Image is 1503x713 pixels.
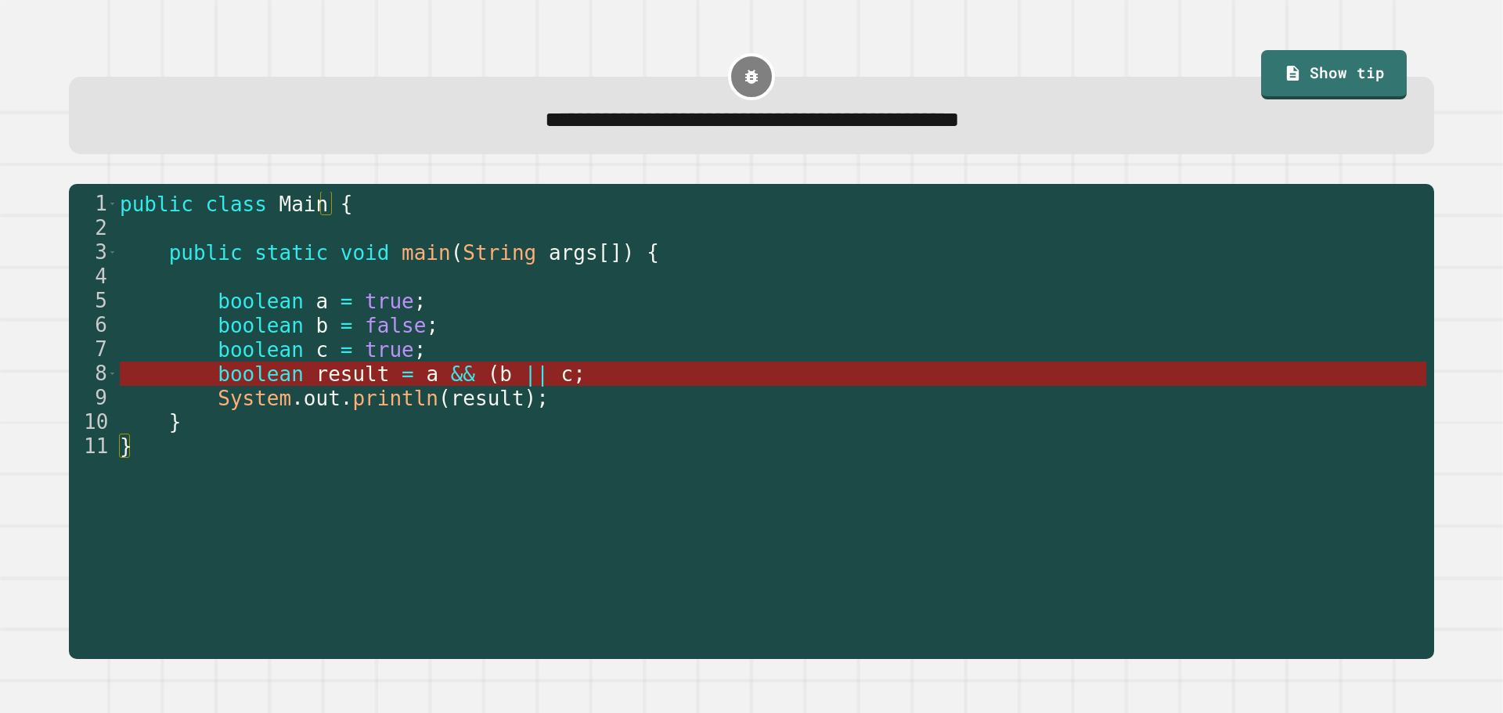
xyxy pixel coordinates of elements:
[341,314,353,337] span: =
[218,338,304,362] span: boolean
[341,241,390,265] span: void
[549,241,598,265] span: args
[69,410,117,434] div: 10
[463,241,537,265] span: String
[499,362,512,386] span: b
[365,290,414,313] span: true
[69,192,117,216] div: 1
[69,216,117,240] div: 2
[69,240,117,265] div: 3
[427,362,439,386] span: a
[69,265,117,289] div: 4
[341,338,353,362] span: =
[69,434,117,459] div: 11
[402,362,414,386] span: =
[108,240,117,265] span: Toggle code folding, rows 3 through 10
[316,314,329,337] span: b
[316,338,329,362] span: c
[365,314,426,337] span: false
[316,290,329,313] span: a
[169,241,243,265] span: public
[218,387,291,410] span: System
[206,193,267,216] span: class
[218,314,304,337] span: boolean
[69,289,117,313] div: 5
[254,241,328,265] span: static
[1261,50,1407,100] a: Show tip
[341,290,353,313] span: =
[69,313,117,337] div: 6
[218,362,304,386] span: boolean
[108,362,117,386] span: Toggle code folding, row 8
[402,241,451,265] span: main
[69,386,117,410] div: 9
[218,290,304,313] span: boolean
[451,362,475,386] span: &&
[69,362,117,386] div: 8
[279,193,329,216] span: Main
[69,337,117,362] div: 7
[524,362,549,386] span: ||
[108,192,117,216] span: Toggle code folding, rows 1 through 11
[365,338,414,362] span: true
[561,362,574,386] span: c
[451,387,524,410] span: result
[353,387,439,410] span: println
[316,362,390,386] span: result
[304,387,341,410] span: out
[120,193,193,216] span: public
